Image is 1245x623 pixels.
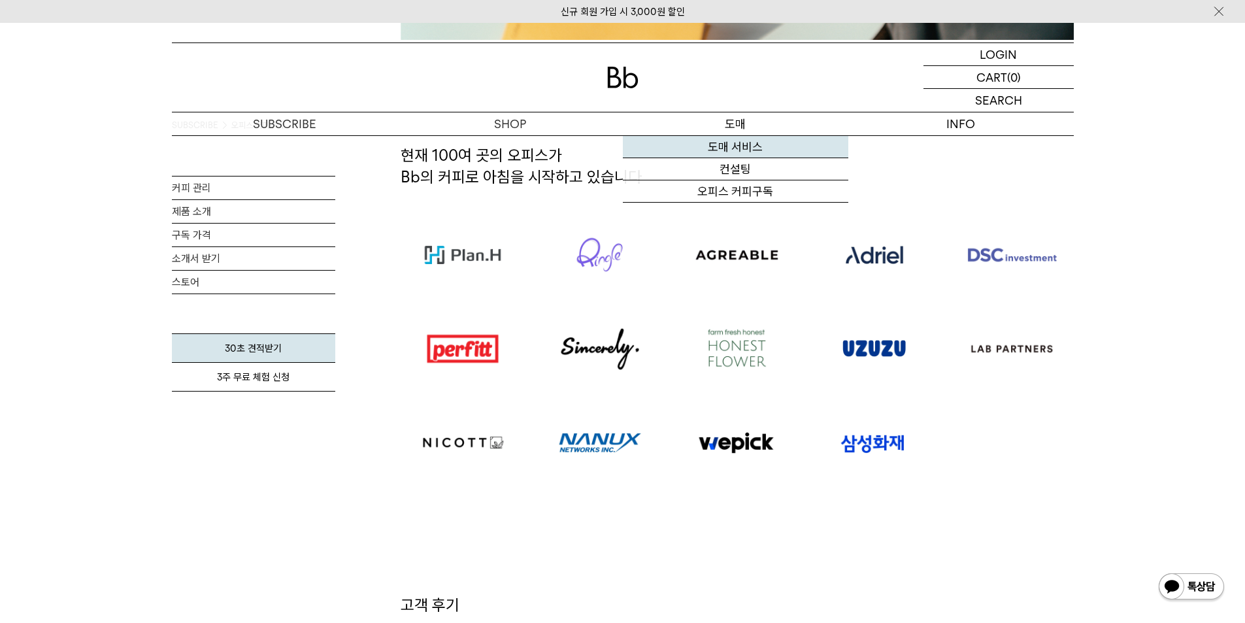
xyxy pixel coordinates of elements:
[172,363,335,392] a: 3주 무료 체험 신청
[397,112,623,135] a: SHOP
[417,231,508,279] img: 로고
[554,326,646,373] img: 로고
[623,112,848,135] p: 도매
[923,43,1074,66] a: LOGIN
[401,144,1074,208] h2: 현재 100여 곳의 오피스가 Bb의 커피로 아침을 시작하고 있습니다
[417,325,508,372] img: 로고
[554,231,646,278] img: 로고
[829,418,920,467] img: 로고
[691,231,783,279] img: 로고
[923,66,1074,89] a: CART (0)
[691,326,783,373] img: 로고
[848,112,1074,135] p: INFO
[172,271,335,294] a: 스토어
[829,231,920,279] img: 로고
[561,6,685,18] a: 신규 회원 가입 시 3,000원 할인
[172,333,335,363] a: 30초 견적받기
[966,231,1057,279] img: 로고
[417,418,508,467] img: 로고
[829,325,920,373] img: 로고
[1007,66,1021,88] p: (0)
[980,43,1017,65] p: LOGIN
[172,200,335,223] a: 제품 소개
[966,325,1057,373] img: 로고
[172,112,397,135] a: SUBSCRIBE
[1157,572,1225,603] img: 카카오톡 채널 1:1 채팅 버튼
[623,180,848,203] a: 오피스 커피구독
[976,66,1007,88] p: CART
[172,177,335,199] a: 커피 관리
[607,67,639,88] img: 로고
[975,89,1022,112] p: SEARCH
[554,418,646,467] img: 로고
[172,224,335,246] a: 구독 가격
[691,418,783,467] img: 로고
[172,247,335,270] a: 소개서 받기
[623,158,848,180] a: 컨설팅
[623,136,848,158] a: 도매 서비스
